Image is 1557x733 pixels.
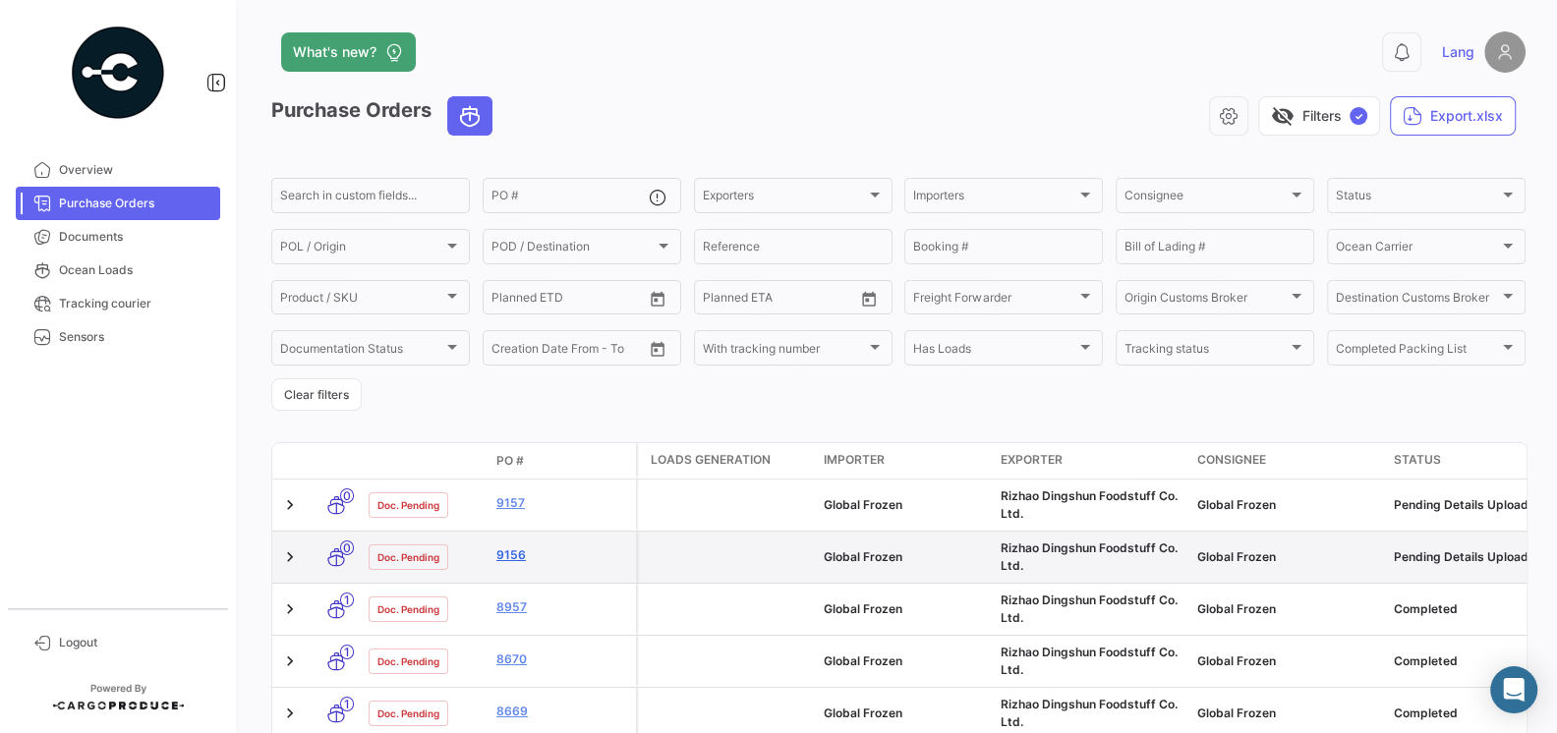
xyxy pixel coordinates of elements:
datatable-header-cell: Loads generation [639,443,816,479]
span: Importer [824,451,885,469]
span: Exporter [1001,451,1063,469]
datatable-header-cell: Importer [816,443,993,479]
a: Expand/Collapse Row [280,651,300,671]
datatable-header-cell: Transport mode [312,453,361,469]
span: Doc. Pending [377,497,439,513]
datatable-header-cell: Exporter [993,443,1189,479]
a: Expand/Collapse Row [280,495,300,515]
a: Sensors [16,320,220,354]
span: Tracking status [1124,344,1288,358]
span: Global Frozen [824,705,902,720]
span: Completed Packing List [1336,344,1499,358]
span: Rizhao Dingshun Foodstuff Co. Ltd. [1001,488,1178,521]
a: Tracking courier [16,287,220,320]
span: Destination Customs Broker [1336,294,1499,308]
span: With tracking number [703,344,866,358]
span: 1 [340,645,354,659]
span: Doc. Pending [377,601,439,617]
img: placeholder-user.png [1484,31,1526,73]
a: 8669 [496,703,628,720]
span: Ocean Loads [59,261,212,279]
span: Product / SKU [280,294,443,308]
span: Global Frozen [1197,497,1276,512]
datatable-header-cell: PO # [489,444,636,478]
span: Has Loads [913,344,1076,358]
span: Doc. Pending [377,653,439,669]
span: Global Frozen [1197,705,1276,720]
button: visibility_offFilters✓ [1258,96,1380,136]
span: Global Frozen [1197,601,1276,616]
a: Expand/Collapse Row [280,599,300,619]
span: 0 [340,488,354,503]
span: 1 [340,697,354,711]
a: Documents [16,220,220,254]
span: Doc. Pending [377,705,439,721]
span: Consignee [1197,451,1266,469]
span: Global Frozen [824,653,902,668]
button: What's new? [281,32,416,72]
span: Tracking courier [59,295,212,312]
span: Logout [59,634,212,651]
input: From [491,344,519,358]
span: Global Frozen [1197,653,1276,668]
button: Ocean [448,97,491,135]
span: Ocean Carrier [1336,243,1499,256]
button: Open calendar [643,334,672,364]
input: From [491,294,519,308]
a: Expand/Collapse Row [280,704,300,723]
h3: Purchase Orders [271,96,498,136]
span: POD / Destination [491,243,655,256]
span: Purchase Orders [59,195,212,212]
a: 8670 [496,650,628,668]
input: To [744,294,816,308]
span: 0 [340,540,354,555]
button: Open calendar [854,284,884,313]
span: visibility_off [1271,104,1295,128]
span: Consignee [1124,192,1288,205]
a: 9156 [496,546,628,564]
span: Status [1336,192,1499,205]
span: Global Frozen [824,549,902,564]
a: 8957 [496,598,628,616]
datatable-header-cell: Doc. Status [361,453,489,469]
span: POL / Origin [280,243,443,256]
span: 1 [340,592,354,607]
span: Rizhao Dingshun Foodstuff Co. Ltd. [1001,592,1178,625]
span: Doc. Pending [377,549,439,565]
span: Documents [59,228,212,246]
span: Origin Customs Broker [1124,294,1288,308]
input: To [533,294,605,308]
span: Loads generation [651,451,771,469]
span: Exporters [703,192,866,205]
span: Freight Forwarder [913,294,1076,308]
a: Purchase Orders [16,187,220,220]
span: Global Frozen [824,497,902,512]
button: Export.xlsx [1390,96,1516,136]
span: Sensors [59,328,212,346]
img: powered-by.png [69,24,167,122]
span: Documentation Status [280,344,443,358]
div: Abrir Intercom Messenger [1490,666,1537,713]
span: Lang [1442,42,1474,62]
input: From [703,294,730,308]
a: Expand/Collapse Row [280,547,300,567]
span: ✓ [1350,107,1367,125]
span: Importers [913,192,1076,205]
span: What's new? [293,42,376,62]
a: Overview [16,153,220,187]
button: Open calendar [643,284,672,313]
span: Status [1394,451,1441,469]
span: Global Frozen [1197,549,1276,564]
span: Rizhao Dingshun Foodstuff Co. Ltd. [1001,645,1178,677]
input: To [533,344,605,358]
datatable-header-cell: Consignee [1189,443,1386,479]
span: Overview [59,161,212,179]
a: 9157 [496,494,628,512]
button: Clear filters [271,378,362,411]
a: Ocean Loads [16,254,220,287]
span: Rizhao Dingshun Foodstuff Co. Ltd. [1001,697,1178,729]
span: PO # [496,452,524,470]
span: Global Frozen [824,601,902,616]
span: Rizhao Dingshun Foodstuff Co. Ltd. [1001,540,1178,573]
